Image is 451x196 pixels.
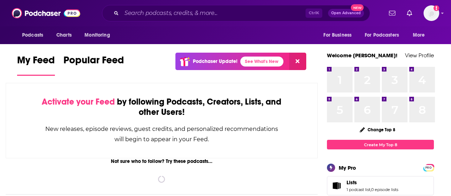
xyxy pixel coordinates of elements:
[327,52,398,59] a: Welcome [PERSON_NAME]!
[386,7,398,19] a: Show notifications dropdown
[328,9,364,17] button: Open AdvancedNew
[306,9,322,18] span: Ctrl K
[371,187,398,192] a: 0 episode lists
[12,6,80,20] img: Podchaser - Follow, Share and Rate Podcasts
[347,179,398,186] a: Lists
[63,54,124,76] a: Popular Feed
[351,4,364,11] span: New
[193,58,237,64] p: Podchaser Update!
[42,97,282,117] div: by following Podcasts, Creators, Lists, and other Users!
[404,7,415,19] a: Show notifications dropdown
[42,124,282,144] div: New releases, episode reviews, guest credits, and personalized recommendations will begin to appe...
[360,28,409,42] button: open menu
[240,57,283,67] a: See What's New
[17,54,55,76] a: My Feed
[329,181,344,191] a: Lists
[22,30,43,40] span: Podcasts
[318,28,360,42] button: open menu
[347,179,357,186] span: Lists
[339,164,356,171] div: My Pro
[122,7,306,19] input: Search podcasts, credits, & more...
[355,125,400,134] button: Change Top 8
[80,28,119,42] button: open menu
[327,140,434,149] a: Create My Top 8
[424,5,439,21] img: User Profile
[424,5,439,21] button: Show profile menu
[405,52,434,59] a: View Profile
[56,30,72,40] span: Charts
[424,165,433,170] a: PRO
[413,30,425,40] span: More
[63,54,124,70] span: Popular Feed
[6,158,318,164] div: Not sure who to follow? Try these podcasts...
[424,5,439,21] span: Logged in as juliannem
[42,96,115,107] span: Activate your Feed
[424,165,433,170] span: PRO
[434,5,439,11] svg: Add a profile image
[17,54,55,70] span: My Feed
[327,176,434,195] span: Lists
[370,187,371,192] span: ,
[52,28,76,42] a: Charts
[347,187,370,192] a: 1 podcast list
[408,28,434,42] button: open menu
[102,5,370,21] div: Search podcasts, credits, & more...
[84,30,110,40] span: Monitoring
[331,11,361,15] span: Open Advanced
[323,30,352,40] span: For Business
[17,28,52,42] button: open menu
[365,30,399,40] span: For Podcasters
